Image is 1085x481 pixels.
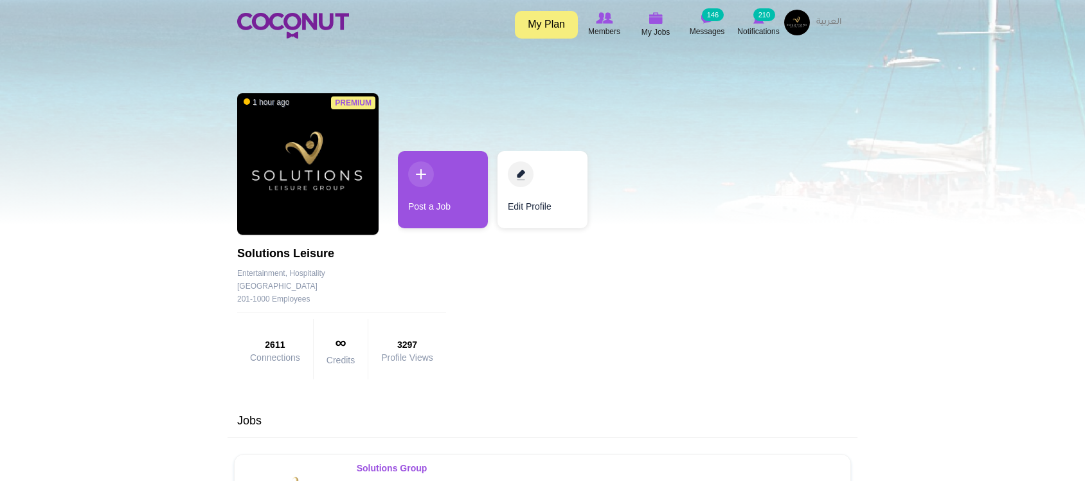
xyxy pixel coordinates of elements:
[244,97,289,108] span: 1 hour ago
[250,338,300,351] strong: 2611
[588,25,620,38] span: Members
[701,12,713,24] img: Messages
[237,293,446,305] div: 201-1000 Employees
[498,151,587,228] a: Edit Profile
[810,10,848,35] a: العربية
[578,10,630,39] a: Browse Members Members
[398,151,488,235] div: 1 / 2
[681,10,733,39] a: Messages Messages 146
[398,151,488,228] a: Post a Job
[331,96,375,109] span: Premium
[702,8,724,21] small: 146
[250,338,300,363] a: 2611Connections
[381,338,433,363] a: 3297Profile Views
[381,338,433,351] strong: 3297
[641,26,670,39] span: My Jobs
[237,13,349,39] img: Home
[357,463,427,473] strong: Solutions Group
[335,334,346,351] span: ∞
[237,280,318,293] div: [GEOGRAPHIC_DATA]
[498,151,587,235] div: 2 / 2
[596,12,613,24] img: Browse Members
[649,12,663,24] img: My Jobs
[231,415,854,428] h3: Jobs
[515,11,578,39] a: My Plan
[737,25,779,38] span: Notifications
[753,8,775,21] small: 210
[237,248,446,260] h1: Solutions Leisure
[327,332,355,365] a: ∞Credits
[690,25,725,38] span: Messages
[733,10,784,39] a: Notifications Notifications 210
[753,12,764,24] img: Notifications
[357,463,429,473] a: Solutions Group
[630,10,681,40] a: My Jobs My Jobs
[237,267,446,280] div: Entertainment, Hospitality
